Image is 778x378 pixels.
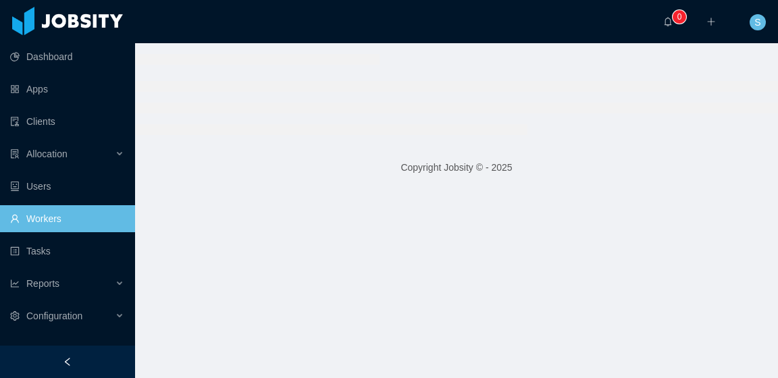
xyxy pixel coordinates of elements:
i: icon: bell [663,17,673,26]
footer: Copyright Jobsity © - 2025 [135,144,778,191]
span: Configuration [26,310,82,321]
a: icon: appstoreApps [10,76,124,103]
a: icon: robotUsers [10,173,124,200]
span: S [754,14,760,30]
span: Allocation [26,148,68,159]
a: icon: auditClients [10,108,124,135]
i: icon: plus [706,17,716,26]
sup: 0 [673,10,686,24]
span: Reports [26,278,59,289]
a: icon: profileTasks [10,238,124,265]
i: icon: setting [10,311,20,321]
i: icon: line-chart [10,279,20,288]
a: icon: pie-chartDashboard [10,43,124,70]
i: icon: solution [10,149,20,159]
a: icon: userWorkers [10,205,124,232]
